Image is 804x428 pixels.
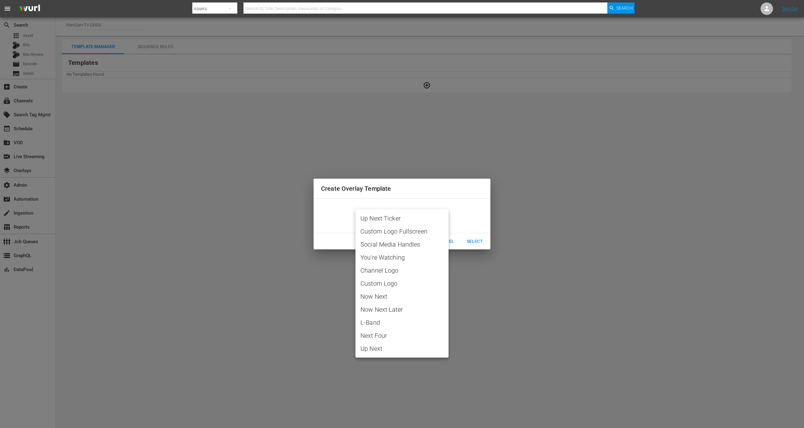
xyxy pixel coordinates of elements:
[360,253,444,262] span: You're Watching
[360,214,444,223] span: Up Next Ticker
[15,2,45,16] img: ans4CAIJ8jUAAAAAAAAAAAAAAAAAAAAAAAAgQb4GAAAAAAAAAAAAAAAAAAAAAAAAJMjXAAAAAAAAAAAAAAAAAAAAAAAAgAT5G...
[360,266,444,275] span: Channel Logo
[360,227,444,236] span: Custom Logo Fullscreen
[360,292,444,301] span: Now Next
[616,2,633,14] span: Search
[360,240,444,249] span: Social Media Handles
[360,331,444,340] span: Next Four
[360,305,444,314] span: Now Next Later
[360,318,444,327] span: L-Band
[782,6,798,11] a: Sign Out
[360,279,444,288] span: Custom Logo
[4,5,11,12] span: menu
[360,344,444,353] span: Up Next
